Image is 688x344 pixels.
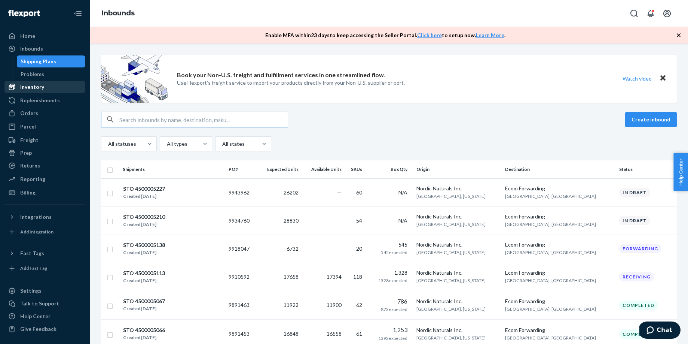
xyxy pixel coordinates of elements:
[123,213,165,221] div: STO 4500005210
[673,153,688,191] button: Help Center
[356,245,362,252] span: 20
[381,250,407,255] span: 545 expected
[120,160,226,178] th: Shipments
[398,189,407,196] span: N/A
[20,189,36,196] div: Billing
[4,226,85,238] a: Add Integration
[4,310,85,322] a: Help Center
[123,269,165,277] div: STO 4500005113
[107,140,108,148] input: All statuses
[123,193,165,200] div: Created [DATE]
[4,285,85,297] a: Settings
[371,269,407,277] div: 1,328
[619,301,658,310] div: Completed
[70,6,85,21] button: Close Navigation
[257,160,302,178] th: Expected Units
[416,213,499,220] div: Nordic Naturals Inc.
[20,213,52,221] div: Integrations
[4,173,85,185] a: Reporting
[119,112,288,127] input: Search inbounds by name, destination, msku...
[20,45,43,52] div: Inbounds
[177,79,405,87] p: Use Flexport’s freight service to import your products directly from your Non-U.S. supplier or port.
[4,160,85,172] a: Returns
[353,274,362,280] span: 118
[368,160,413,178] th: Box Qty
[20,175,45,183] div: Reporting
[337,217,342,224] span: —
[302,160,344,178] th: Available Units
[123,305,165,313] div: Created [DATE]
[226,160,257,178] th: PO#
[123,326,165,334] div: STO 4500005066
[102,9,135,17] a: Inbounds
[20,162,40,169] div: Returns
[8,10,40,17] img: Flexport logo
[20,229,53,235] div: Add Integration
[416,269,499,277] div: Nordic Naturals Inc.
[505,335,596,341] span: [GEOGRAPHIC_DATA], [GEOGRAPHIC_DATA]
[505,278,596,283] span: [GEOGRAPHIC_DATA], [GEOGRAPHIC_DATA]
[618,73,657,84] button: Watch video
[4,134,85,146] a: Freight
[4,43,85,55] a: Inbounds
[643,6,658,21] button: Open notifications
[20,123,36,130] div: Parcel
[20,300,59,307] div: Talk to Support
[123,241,165,249] div: STO 4500005138
[625,112,677,127] button: Create inbound
[371,241,407,248] div: 545
[505,213,614,220] div: Ecom Forwarding
[4,211,85,223] button: Integrations
[284,217,299,224] span: 28830
[226,178,257,206] td: 9943962
[20,149,32,157] div: Prep
[416,193,486,199] span: [GEOGRAPHIC_DATA], [US_STATE]
[413,160,502,178] th: Origin
[619,329,658,339] div: Completed
[96,3,141,24] ol: breadcrumbs
[284,189,299,196] span: 26202
[21,58,56,65] div: Shipping Plans
[356,189,362,196] span: 60
[327,331,342,337] span: 16558
[226,235,257,263] td: 9918047
[416,326,499,334] div: Nordic Naturals Inc.
[20,136,39,144] div: Freight
[658,73,668,84] button: Close
[505,326,614,334] div: Ecom Forwarding
[327,274,342,280] span: 17394
[660,6,675,21] button: Open account menu
[416,221,486,227] span: [GEOGRAPHIC_DATA], [US_STATE]
[4,262,85,274] a: Add Fast Tag
[378,278,407,283] span: 1328 expected
[4,121,85,133] a: Parcel
[123,185,165,193] div: STO 4500005227
[381,307,407,312] span: 873 expected
[177,71,385,79] p: Book your Non-U.S. freight and fulfillment services in one streamlined flow.
[20,97,60,104] div: Replenishments
[226,291,257,320] td: 9891463
[627,6,642,21] button: Open Search Box
[505,221,596,227] span: [GEOGRAPHIC_DATA], [GEOGRAPHIC_DATA]
[356,302,362,308] span: 62
[356,331,362,337] span: 61
[619,244,661,253] div: Forwarding
[226,263,257,291] td: 9910592
[639,322,681,340] iframe: Opens a widget where you can chat to one of our agents
[505,241,614,248] div: Ecom Forwarding
[416,306,486,312] span: [GEOGRAPHIC_DATA], [US_STATE]
[616,160,677,178] th: Status
[505,269,614,277] div: Ecom Forwarding
[20,250,44,257] div: Fast Tags
[619,188,650,197] div: In draft
[619,216,650,225] div: In draft
[505,306,596,312] span: [GEOGRAPHIC_DATA], [GEOGRAPHIC_DATA]
[327,302,342,308] span: 11900
[416,241,499,248] div: Nordic Naturals Inc.
[284,274,299,280] span: 17658
[505,185,614,192] div: Ecom Forwarding
[416,250,486,255] span: [GEOGRAPHIC_DATA], [US_STATE]
[17,55,86,67] a: Shipping Plans
[284,331,299,337] span: 16848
